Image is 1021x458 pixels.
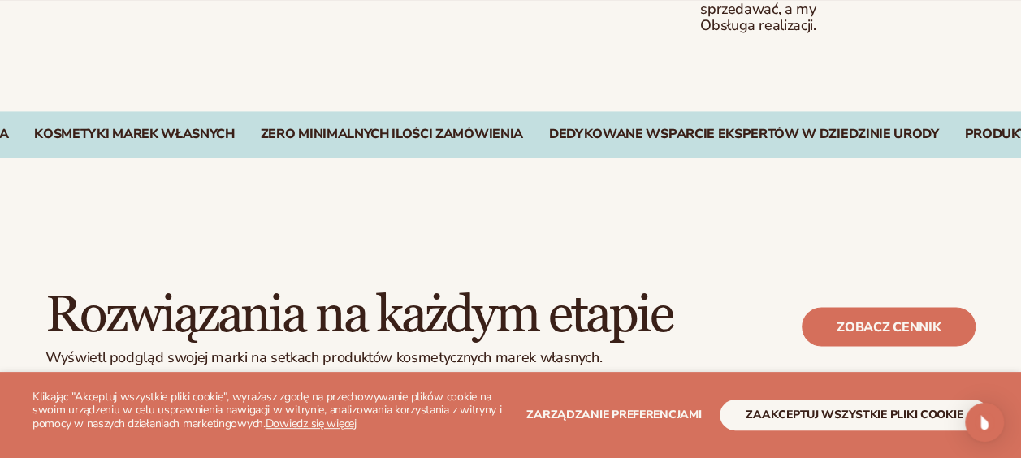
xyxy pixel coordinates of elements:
span: Zarządzanie preferencjami [526,407,701,422]
a: Zobacz cennik [802,307,976,346]
div: Otwórz komunikator Intercom Messenger [965,403,1004,442]
h2: Rozwiązania na każdym etapie [45,287,672,342]
button: Zarządzanie preferencjami [526,400,701,430]
div: KOSMETYKI MAREK WŁASNYCH [34,127,234,142]
div: ZERO MINIMALNYCH ILOŚCI ZAMÓWIENIA [261,127,523,142]
p: Klikając "Akceptuj wszystkie pliki cookie", wyrażasz zgodę na przechowywanie plików cookie na swo... [32,391,511,431]
div: DEDYKOWANE WSPARCIE EKSPERTÓW W DZIEDZINIE URODY [549,127,939,142]
button: Zaakceptuj wszystkie pliki cookie [720,400,989,430]
p: Wyświetl podgląd swojej marki na setkach produktów kosmetycznych marek własnych. [45,348,672,366]
p: Obsługa realizacji. [667,18,850,34]
a: Dowiedz się więcej [266,416,357,431]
